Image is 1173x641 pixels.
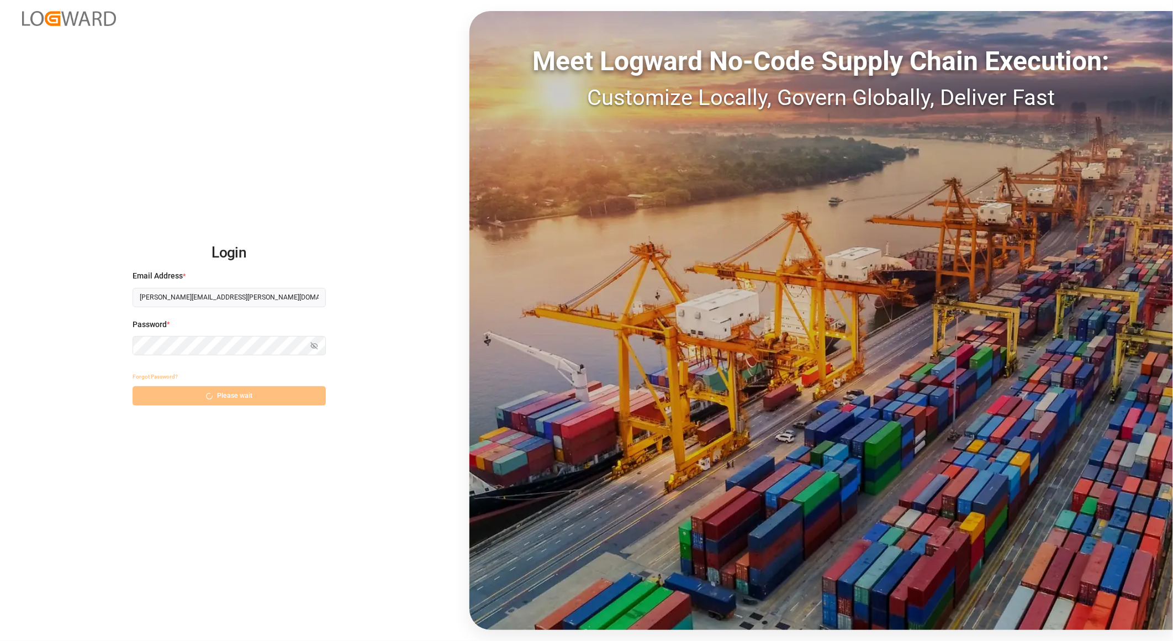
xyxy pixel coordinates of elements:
div: Meet Logward No-Code Supply Chain Execution: [469,41,1173,81]
h2: Login [133,235,326,271]
div: Customize Locally, Govern Globally, Deliver Fast [469,81,1173,114]
span: Password [133,319,167,330]
input: Enter your email [133,288,326,307]
img: Logward_new_orange.png [22,11,116,26]
span: Email Address [133,270,183,282]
